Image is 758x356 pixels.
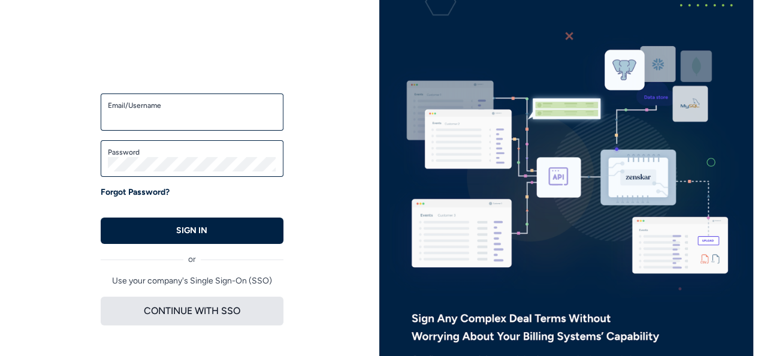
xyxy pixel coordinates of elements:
[101,218,283,244] button: SIGN IN
[176,225,207,237] p: SIGN IN
[108,147,276,157] label: Password
[108,101,276,110] label: Email/Username
[101,297,283,325] button: CONTINUE WITH SSO
[101,275,283,287] p: Use your company's Single Sign-On (SSO)
[101,186,170,198] a: Forgot Password?
[101,244,283,266] div: or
